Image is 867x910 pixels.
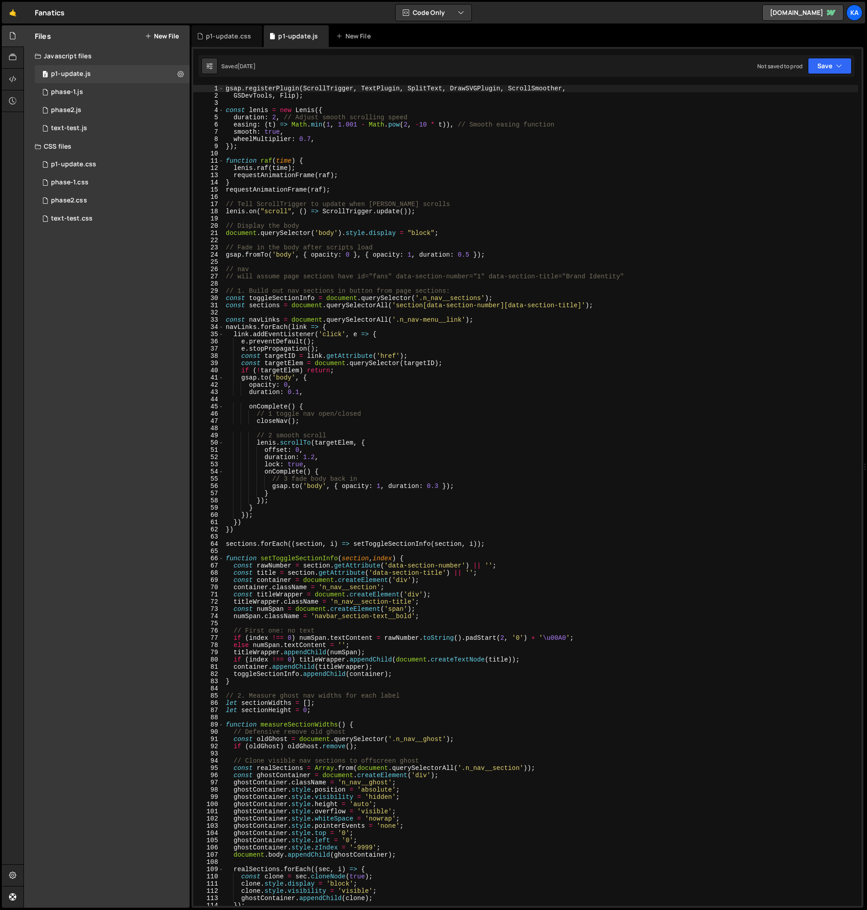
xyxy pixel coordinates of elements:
div: 39 [193,360,224,367]
div: 31 [193,302,224,309]
div: 32 [193,309,224,316]
div: 3 [193,99,224,107]
div: 73 [193,605,224,613]
button: New File [145,33,179,40]
div: 25 [193,258,224,266]
div: 93 [193,750,224,757]
div: 62 [193,526,224,533]
div: 13108/40279.css [35,155,190,174]
div: 64 [193,540,224,548]
div: 76 [193,627,224,634]
div: 56 [193,483,224,490]
div: 4 [193,107,224,114]
div: 72 [193,598,224,605]
div: 101 [193,808,224,815]
div: 29 [193,287,224,295]
div: 2 [193,92,224,99]
div: 36 [193,338,224,345]
div: 55 [193,475,224,483]
a: 🤙 [2,2,24,23]
div: 83 [193,678,224,685]
div: 21 [193,230,224,237]
div: 13 [193,172,224,179]
div: 13108/42127.css [35,210,190,228]
div: 96 [193,772,224,779]
div: 13108/33219.js [35,83,190,101]
div: 70 [193,584,224,591]
div: 58 [193,497,224,504]
div: 40 [193,367,224,374]
h2: Files [35,31,51,41]
div: 61 [193,519,224,526]
div: Saved [221,62,256,70]
div: 84 [193,685,224,692]
div: 13108/42126.js [35,119,190,137]
div: 28 [193,280,224,287]
div: 85 [193,692,224,699]
div: 67 [193,562,224,569]
div: Fanatics [35,7,65,18]
div: p1-update.js [278,32,318,41]
div: 44 [193,396,224,403]
div: 27 [193,273,224,280]
div: 104 [193,830,224,837]
div: 92 [193,743,224,750]
div: 19 [193,215,224,222]
div: 80 [193,656,224,663]
div: 45 [193,403,224,410]
div: 42 [193,381,224,389]
div: 17 [193,201,224,208]
div: 86 [193,699,224,707]
div: 99 [193,793,224,801]
div: 13108/40278.js [35,65,190,83]
div: 20 [193,222,224,230]
div: 82 [193,671,224,678]
div: 88 [193,714,224,721]
div: 46 [193,410,224,417]
div: 8 [193,136,224,143]
div: 79 [193,649,224,656]
div: 16 [193,193,224,201]
span: 2 [42,71,48,79]
button: Save [808,58,852,74]
div: phase-1.js [51,88,83,96]
div: 35 [193,331,224,338]
div: 13108/34110.js [35,101,190,119]
div: 77 [193,634,224,642]
div: 57 [193,490,224,497]
div: 69 [193,577,224,584]
div: 18 [193,208,224,215]
div: 13108/34111.css [35,192,190,210]
div: 33 [193,316,224,324]
div: 90 [193,728,224,736]
div: 6 [193,121,224,128]
div: 14 [193,179,224,186]
div: 71 [193,591,224,598]
div: 66 [193,555,224,562]
button: Code Only [396,5,471,21]
div: 9 [193,143,224,150]
div: 1 [193,85,224,92]
div: Ka [846,5,862,21]
div: 24 [193,251,224,258]
div: 38 [193,352,224,360]
div: text-test.js [51,124,87,132]
div: 105 [193,837,224,844]
div: 68 [193,569,224,577]
div: 15 [193,186,224,193]
div: 54 [193,468,224,475]
div: 53 [193,461,224,468]
div: 13108/33313.css [35,174,190,192]
div: 5 [193,114,224,121]
div: 7 [193,128,224,136]
div: 78 [193,642,224,649]
div: 91 [193,736,224,743]
div: 114 [193,902,224,909]
div: 41 [193,374,224,381]
div: 94 [193,757,224,765]
div: 109 [193,866,224,873]
div: 65 [193,548,224,555]
div: p1-update.css [206,32,251,41]
div: 95 [193,765,224,772]
div: 108 [193,858,224,866]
